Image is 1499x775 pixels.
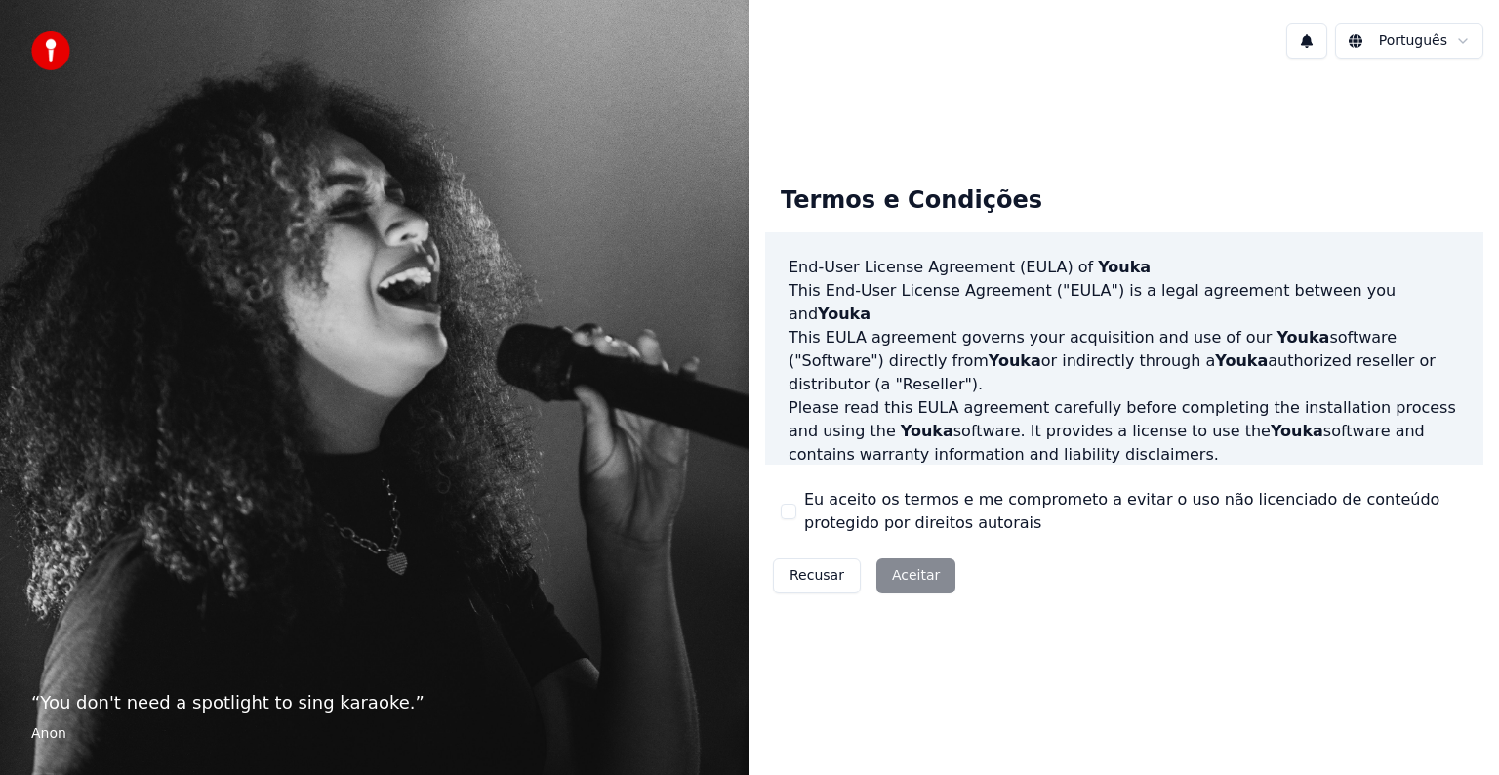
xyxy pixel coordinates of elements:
[31,689,718,716] p: “ You don't need a spotlight to sing karaoke. ”
[773,558,861,593] button: Recusar
[789,256,1460,279] h3: End-User License Agreement (EULA) of
[901,422,953,440] span: Youka
[804,488,1468,535] label: Eu aceito os termos e me comprometo a evitar o uso não licenciado de conteúdo protegido por direi...
[1271,422,1323,440] span: Youka
[31,724,718,744] footer: Anon
[789,396,1460,467] p: Please read this EULA agreement carefully before completing the installation process and using th...
[765,170,1058,232] div: Termos e Condições
[31,31,70,70] img: youka
[789,279,1460,326] p: This End-User License Agreement ("EULA") is a legal agreement between you and
[818,305,871,323] span: Youka
[1098,258,1151,276] span: Youka
[789,326,1460,396] p: This EULA agreement governs your acquisition and use of our software ("Software") directly from o...
[1215,351,1268,370] span: Youka
[1276,328,1329,347] span: Youka
[989,351,1041,370] span: Youka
